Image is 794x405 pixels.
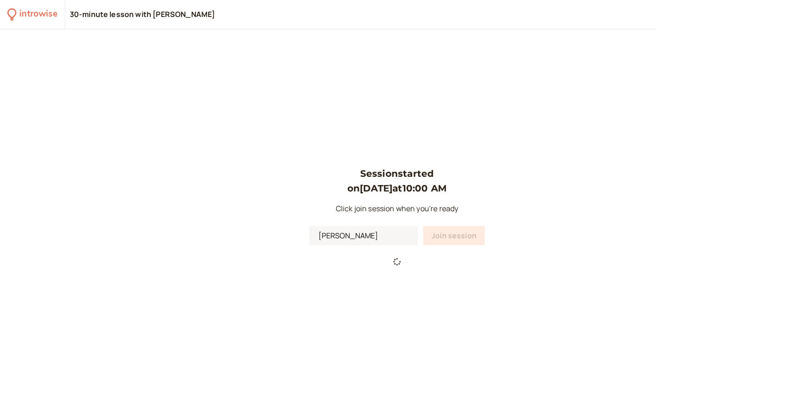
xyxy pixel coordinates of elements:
[423,226,485,245] button: Join session
[70,10,216,20] div: 30-minute lesson with [PERSON_NAME]
[309,203,485,215] p: Click join session when you're ready
[431,231,476,241] span: Join session
[19,7,57,22] div: introwise
[309,166,485,196] h3: Session started on [DATE] at 10:00 AM
[309,226,418,245] input: Your Name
